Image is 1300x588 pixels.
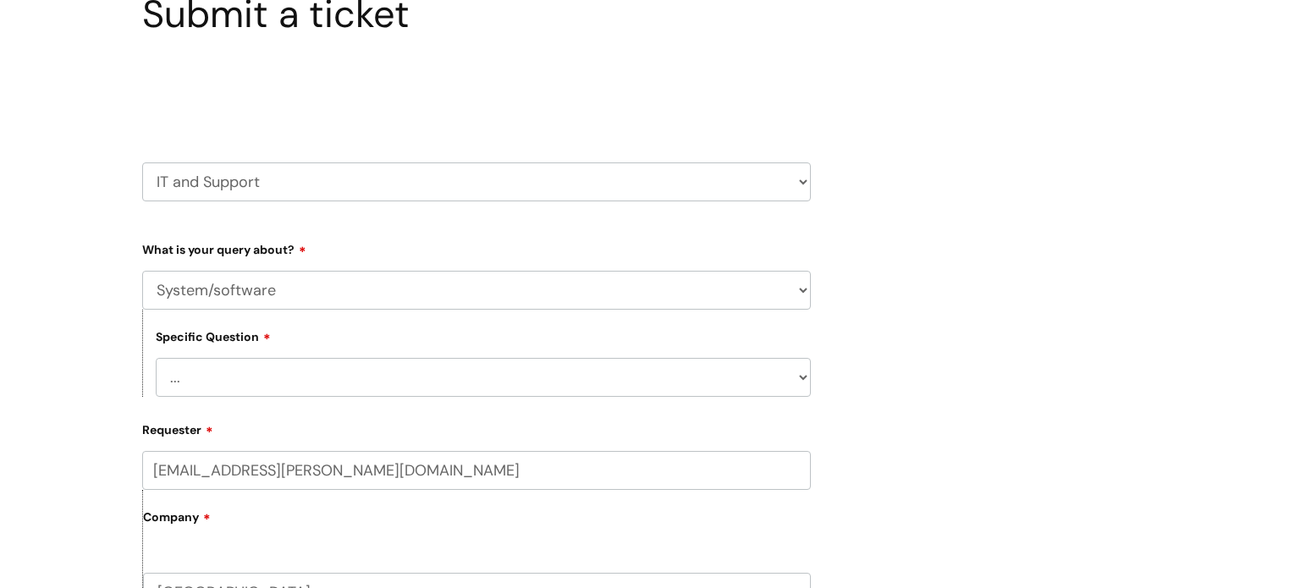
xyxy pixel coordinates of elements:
[142,451,811,490] input: Email
[142,237,811,257] label: What is your query about?
[142,76,811,107] h2: Select issue type
[143,504,811,542] label: Company
[142,417,811,437] label: Requester
[156,327,271,344] label: Specific Question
